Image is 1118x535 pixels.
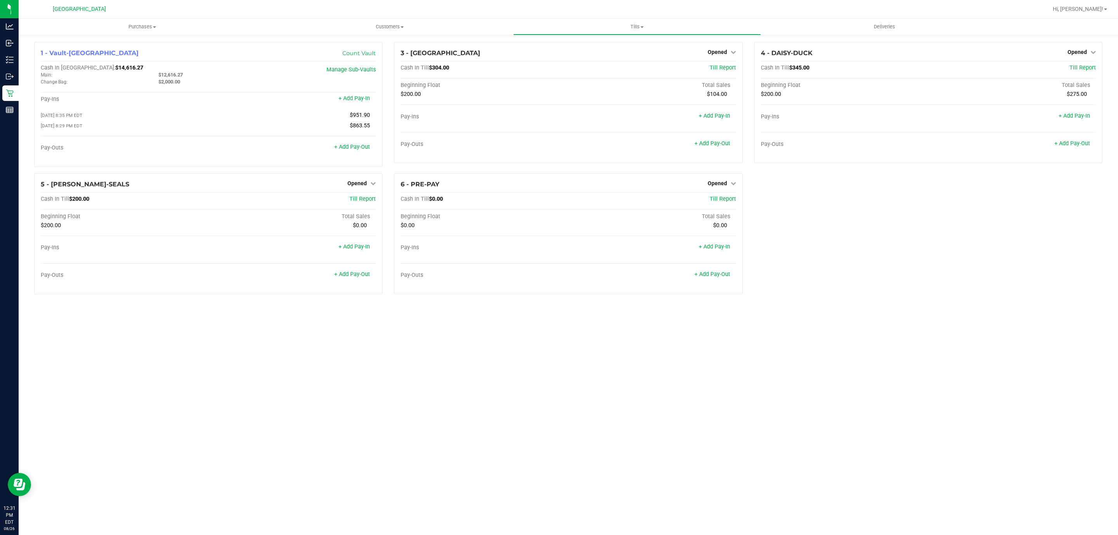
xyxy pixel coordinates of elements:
[41,123,82,129] span: [DATE] 8:29 PM EDT
[158,79,180,85] span: $2,000.00
[41,72,52,78] span: Main:
[710,64,736,71] a: Till Report
[401,181,439,188] span: 6 - PRE-PAY
[41,144,208,151] div: Pay-Outs
[401,244,568,251] div: Pay-Ins
[115,64,143,71] span: $14,616.27
[266,19,513,35] a: Customers
[401,222,415,229] span: $0.00
[1054,140,1090,147] a: + Add Pay-Out
[53,6,106,12] span: [GEOGRAPHIC_DATA]
[513,19,760,35] a: Tills
[6,89,14,97] inline-svg: Retail
[761,141,929,148] div: Pay-Outs
[347,180,367,186] span: Opened
[208,213,376,220] div: Total Sales
[41,181,129,188] span: 5 - [PERSON_NAME]-SEALS
[41,222,61,229] span: $200.00
[429,196,443,202] span: $0.00
[789,64,809,71] span: $345.00
[710,196,736,202] a: Till Report
[401,49,480,57] span: 3 - [GEOGRAPHIC_DATA]
[339,243,370,250] a: + Add Pay-In
[6,23,14,30] inline-svg: Analytics
[41,113,82,118] span: [DATE] 8:35 PM EDT
[334,271,370,278] a: + Add Pay-Out
[349,196,376,202] a: Till Report
[41,79,68,85] span: Change Bag:
[713,222,727,229] span: $0.00
[401,213,568,220] div: Beginning Float
[1067,91,1087,97] span: $275.00
[158,72,183,78] span: $12,616.27
[350,122,370,129] span: $863.55
[19,19,266,35] a: Purchases
[761,82,929,89] div: Beginning Float
[41,196,69,202] span: Cash In Till
[342,50,376,57] a: Count Vault
[41,244,208,251] div: Pay-Ins
[3,526,15,532] p: 08/26
[41,272,208,279] div: Pay-Outs
[401,91,421,97] span: $200.00
[928,82,1096,89] div: Total Sales
[8,473,31,496] iframe: Resource center
[429,64,449,71] span: $304.00
[401,141,568,148] div: Pay-Outs
[401,82,568,89] div: Beginning Float
[401,113,568,120] div: Pay-Ins
[761,113,929,120] div: Pay-Ins
[69,196,89,202] span: $200.00
[3,505,15,526] p: 12:31 PM EDT
[761,19,1008,35] a: Deliveries
[761,64,789,71] span: Cash In Till
[699,243,730,250] a: + Add Pay-In
[353,222,367,229] span: $0.00
[401,196,429,202] span: Cash In Till
[326,66,376,73] a: Manage Sub-Vaults
[1069,64,1096,71] a: Till Report
[694,140,730,147] a: + Add Pay-Out
[41,49,139,57] span: 1 - Vault-[GEOGRAPHIC_DATA]
[41,64,115,71] span: Cash In [GEOGRAPHIC_DATA]:
[6,56,14,64] inline-svg: Inventory
[1059,113,1090,119] a: + Add Pay-In
[6,39,14,47] inline-svg: Inbound
[568,213,736,220] div: Total Sales
[6,106,14,114] inline-svg: Reports
[350,112,370,118] span: $951.90
[708,49,727,55] span: Opened
[401,64,429,71] span: Cash In Till
[334,144,370,150] a: + Add Pay-Out
[708,180,727,186] span: Opened
[1053,6,1103,12] span: Hi, [PERSON_NAME]!
[41,213,208,220] div: Beginning Float
[41,96,208,103] div: Pay-Ins
[707,91,727,97] span: $104.00
[1068,49,1087,55] span: Opened
[514,23,760,30] span: Tills
[568,82,736,89] div: Total Sales
[761,91,781,97] span: $200.00
[19,23,266,30] span: Purchases
[761,49,812,57] span: 4 - DAISY-DUCK
[6,73,14,80] inline-svg: Outbound
[266,23,513,30] span: Customers
[863,23,906,30] span: Deliveries
[339,95,370,102] a: + Add Pay-In
[694,271,730,278] a: + Add Pay-Out
[401,272,568,279] div: Pay-Outs
[699,113,730,119] a: + Add Pay-In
